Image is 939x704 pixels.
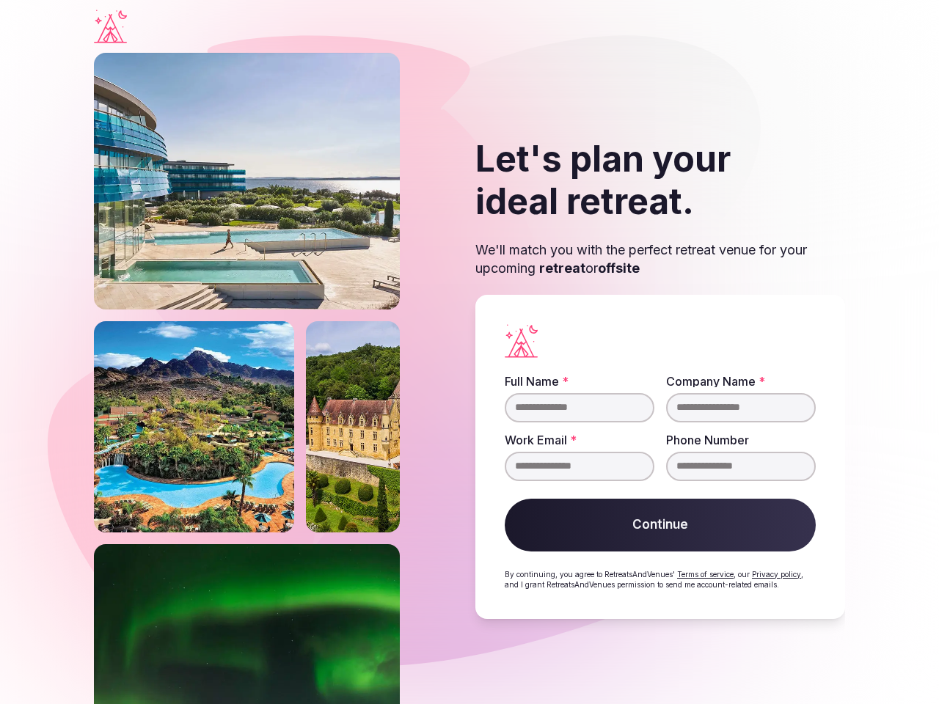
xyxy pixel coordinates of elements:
a: Terms of service [677,570,734,579]
label: Full Name [505,375,654,387]
p: We'll match you with the perfect retreat venue for your upcoming or [475,241,845,277]
img: Castle on a slope [306,321,400,532]
strong: offsite [598,260,640,276]
h2: Let's plan your ideal retreat. [475,138,845,222]
a: Privacy policy [752,570,801,579]
img: Falkensteiner outdoor resort with pools [94,53,400,309]
p: By continuing, you agree to RetreatsAndVenues' , our , and I grant RetreatsAndVenues permission t... [505,569,816,590]
label: Company Name [666,375,816,387]
label: Phone Number [666,434,816,446]
label: Work Email [505,434,654,446]
strong: retreat [539,260,585,276]
img: Phoenix river ranch resort [94,321,294,532]
a: Visit the homepage [94,10,127,43]
button: Continue [505,499,816,551]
